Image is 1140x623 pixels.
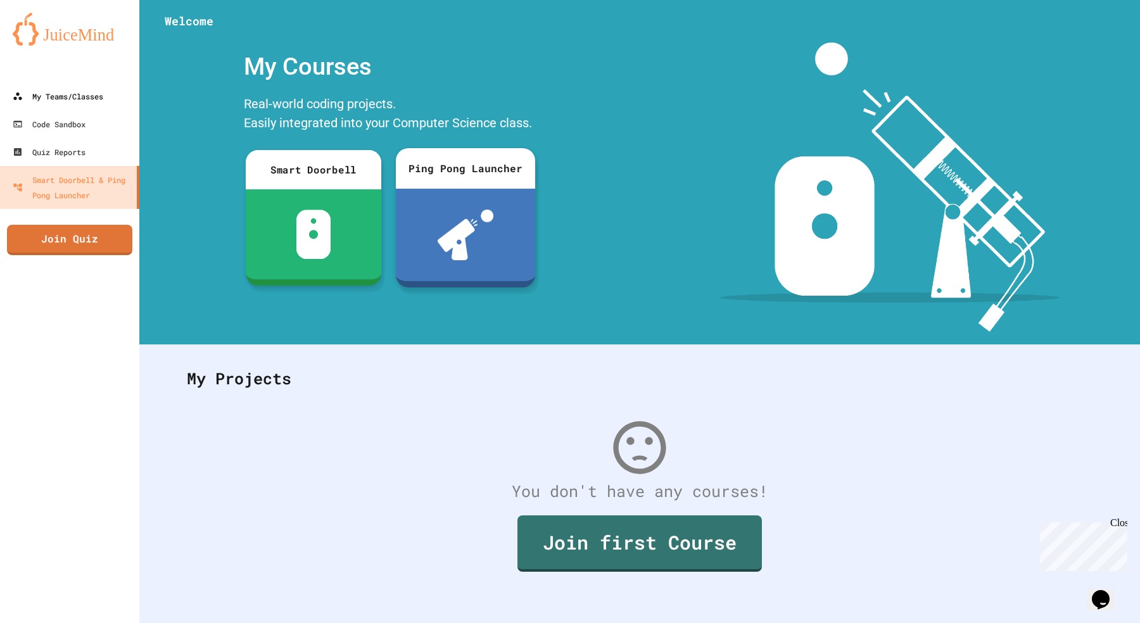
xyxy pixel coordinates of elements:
[5,5,87,80] div: Chat with us now!Close
[13,144,85,160] div: Quiz Reports
[438,210,494,260] img: ppl-with-ball.png
[720,42,1060,332] img: banner-image-my-projects.png
[246,150,381,189] div: Smart Doorbell
[1035,517,1127,571] iframe: chat widget
[1087,572,1127,610] iframe: chat widget
[13,89,103,104] div: My Teams/Classes
[13,172,132,203] div: Smart Doorbell & Ping Pong Launcher
[296,210,331,259] img: sdb-white.svg
[13,116,85,132] div: Code Sandbox
[174,479,1105,503] div: You don't have any courses!
[7,225,132,255] a: Join Quiz
[237,42,541,91] div: My Courses
[396,148,535,189] div: Ping Pong Launcher
[517,515,762,572] a: Join first Course
[237,91,541,139] div: Real-world coding projects. Easily integrated into your Computer Science class.
[13,13,127,46] img: logo-orange.svg
[174,354,1105,403] div: My Projects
